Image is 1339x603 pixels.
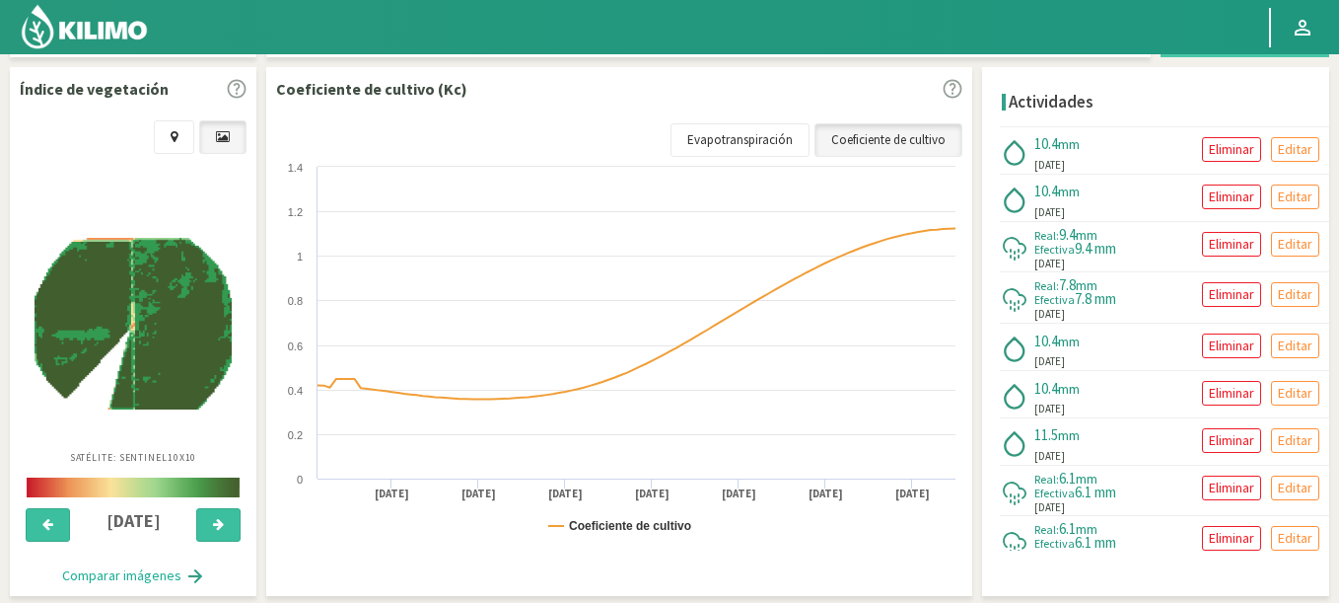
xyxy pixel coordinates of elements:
[1202,185,1261,209] button: Eliminar
[1034,401,1065,417] span: [DATE]
[1034,157,1065,174] span: [DATE]
[288,206,303,218] text: 1.2
[1271,232,1319,257] button: Editar
[1034,182,1058,200] span: 10.4
[1278,335,1312,357] p: Editar
[1278,527,1312,550] p: Editar
[548,487,583,501] text: [DATE]
[288,429,303,441] text: 0.2
[1034,306,1065,323] span: [DATE]
[1058,135,1080,153] span: mm
[1076,470,1097,488] span: mm
[722,487,756,501] text: [DATE]
[1271,137,1319,162] button: Editar
[1271,381,1319,406] button: Editar
[1059,469,1076,488] span: 6.1
[375,487,409,501] text: [DATE]
[1075,533,1116,552] span: 6.1 mm
[814,123,962,157] a: Coeficiente de cultivo
[70,450,197,465] p: Satélite: Sentinel
[1271,526,1319,551] button: Editar
[35,238,232,411] img: 7c52a4c2-3bd6-4618-aa35-d58081856296_-_sentinel_-_2025-08-26.png
[1271,428,1319,453] button: Editar
[1034,278,1059,293] span: Real:
[1076,276,1097,294] span: mm
[1034,332,1058,350] span: 10.4
[1209,527,1254,550] p: Eliminar
[1075,239,1116,258] span: 9.4 mm
[635,487,669,501] text: [DATE]
[276,77,467,101] p: Coeficiente de cultivo (Kc)
[1034,448,1065,465] span: [DATE]
[569,519,691,533] text: Coeficiente de cultivo
[288,340,303,352] text: 0.6
[20,3,149,50] img: Kilimo
[1034,228,1059,243] span: Real:
[288,295,303,307] text: 0.8
[1271,334,1319,358] button: Editar
[1034,536,1075,551] span: Efectiva
[168,451,197,464] span: 10X10
[1202,526,1261,551] button: Eliminar
[82,511,185,531] h4: [DATE]
[1278,138,1312,161] p: Editar
[1059,225,1076,244] span: 9.4
[1209,186,1254,208] p: Eliminar
[297,251,303,263] text: 1
[1209,138,1254,161] p: Eliminar
[1034,353,1065,370] span: [DATE]
[20,77,169,101] p: Índice de vegetación
[1034,292,1075,307] span: Efectiva
[1202,476,1261,500] button: Eliminar
[1034,242,1075,257] span: Efectiva
[1058,183,1080,200] span: mm
[1034,256,1065,272] span: [DATE]
[1271,476,1319,500] button: Editar
[1075,483,1116,501] span: 6.1 mm
[1271,185,1319,209] button: Editar
[1034,550,1065,566] span: [DATE]
[1034,379,1058,398] span: 10.4
[1278,429,1312,452] p: Editar
[895,487,930,501] text: [DATE]
[1209,477,1254,499] p: Eliminar
[1034,204,1065,221] span: [DATE]
[1034,486,1075,500] span: Efectiva
[809,487,843,501] text: [DATE]
[1202,381,1261,406] button: Eliminar
[1209,283,1254,306] p: Eliminar
[1034,425,1058,444] span: 11.5
[670,123,810,157] a: Evapotranspiración
[288,162,303,174] text: 1.4
[1278,283,1312,306] p: Editar
[1075,289,1116,308] span: 7.8 mm
[1209,429,1254,452] p: Eliminar
[1034,472,1059,487] span: Real:
[1034,522,1059,537] span: Real:
[1034,134,1058,153] span: 10.4
[1059,275,1076,294] span: 7.8
[1202,282,1261,307] button: Eliminar
[1058,380,1080,398] span: mm
[297,474,303,486] text: 0
[1202,334,1261,358] button: Eliminar
[461,487,496,501] text: [DATE]
[1034,499,1065,516] span: [DATE]
[1202,428,1261,453] button: Eliminar
[1009,93,1093,112] h4: Actividades
[1209,233,1254,256] p: Eliminar
[1058,426,1080,444] span: mm
[1202,137,1261,162] button: Eliminar
[1271,282,1319,307] button: Editar
[1278,477,1312,499] p: Editar
[1209,382,1254,405] p: Eliminar
[27,478,240,497] img: scale
[42,557,225,596] button: Comparar imágenes
[1209,335,1254,357] p: Eliminar
[1278,186,1312,208] p: Editar
[1278,382,1312,405] p: Editar
[1278,233,1312,256] p: Editar
[1059,519,1076,538] span: 6.1
[1202,232,1261,257] button: Eliminar
[1058,333,1080,350] span: mm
